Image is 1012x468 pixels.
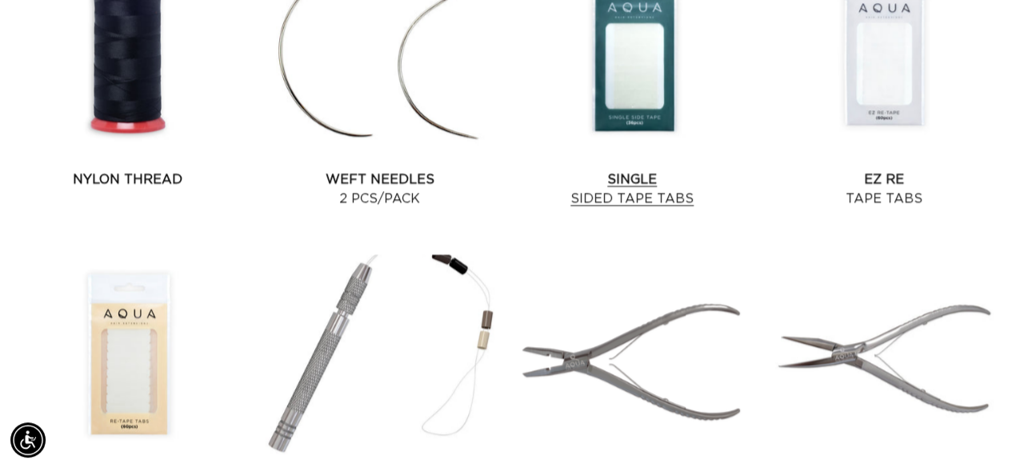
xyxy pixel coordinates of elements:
[260,170,499,208] a: Weft Needles 2 pcs/pack
[8,170,247,189] a: Nylon Thread
[513,170,752,208] a: Single Sided Tape Tabs
[765,170,1004,208] a: EZ Re Tape Tabs
[10,422,46,458] div: Accessibility Menu
[932,391,1012,468] iframe: Chat Widget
